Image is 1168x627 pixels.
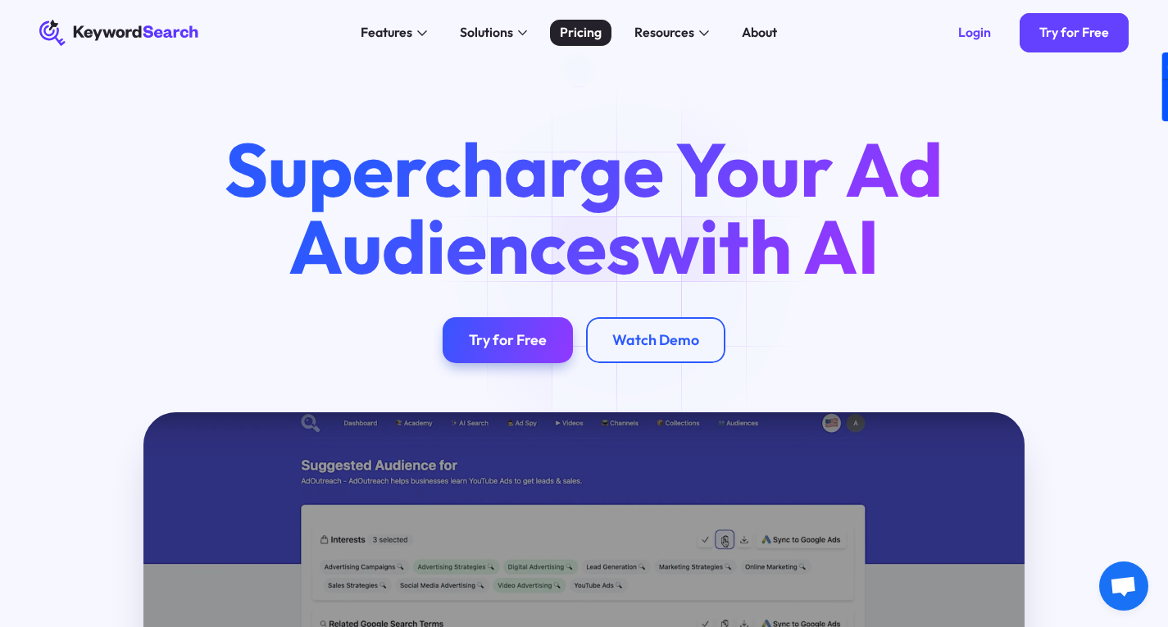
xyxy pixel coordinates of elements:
[550,20,611,46] a: Pricing
[460,23,513,43] div: Solutions
[1020,13,1129,52] a: Try for Free
[1039,25,1109,41] div: Try for Free
[193,130,975,285] h1: Supercharge Your Ad Audiences
[560,23,602,43] div: Pricing
[732,20,787,46] a: About
[634,23,694,43] div: Resources
[641,198,879,293] span: with AI
[361,23,412,43] div: Features
[469,331,547,349] div: Try for Free
[742,23,777,43] div: About
[958,25,991,41] div: Login
[443,317,573,363] a: Try for Free
[938,13,1011,52] a: Login
[1099,561,1148,611] a: Open chat
[612,331,699,349] div: Watch Demo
